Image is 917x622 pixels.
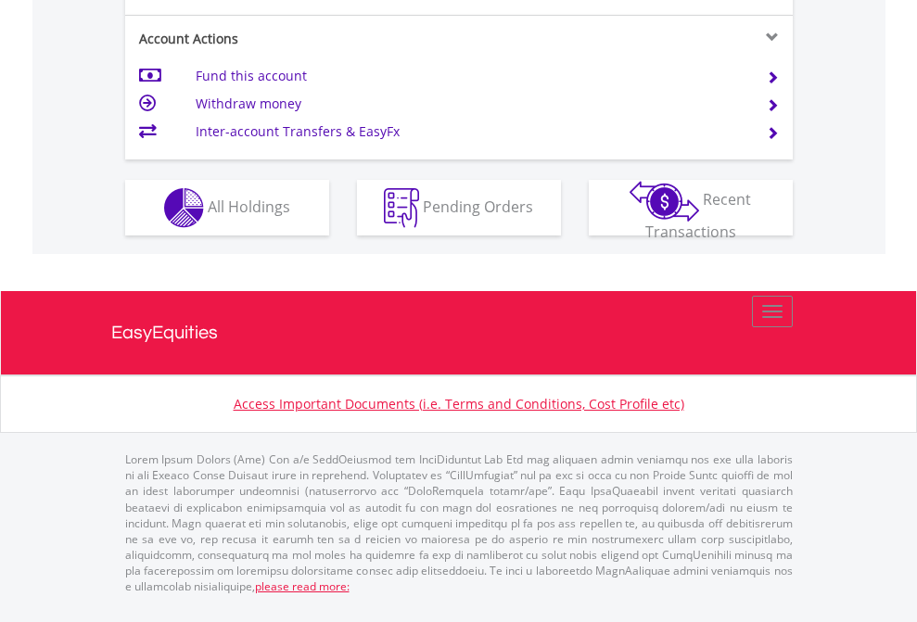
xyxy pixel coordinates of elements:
[196,62,744,90] td: Fund this account
[111,291,807,374] a: EasyEquities
[125,451,793,594] p: Lorem Ipsum Dolors (Ame) Con a/e SeddOeiusmod tem InciDiduntut Lab Etd mag aliquaen admin veniamq...
[164,188,204,228] img: holdings-wht.png
[196,90,744,118] td: Withdraw money
[208,196,290,216] span: All Holdings
[125,180,329,235] button: All Holdings
[589,180,793,235] button: Recent Transactions
[125,30,459,48] div: Account Actions
[423,196,533,216] span: Pending Orders
[234,395,684,413] a: Access Important Documents (i.e. Terms and Conditions, Cost Profile etc)
[357,180,561,235] button: Pending Orders
[384,188,419,228] img: pending_instructions-wht.png
[255,578,350,594] a: please read more:
[630,181,699,222] img: transactions-zar-wht.png
[196,118,744,146] td: Inter-account Transfers & EasyFx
